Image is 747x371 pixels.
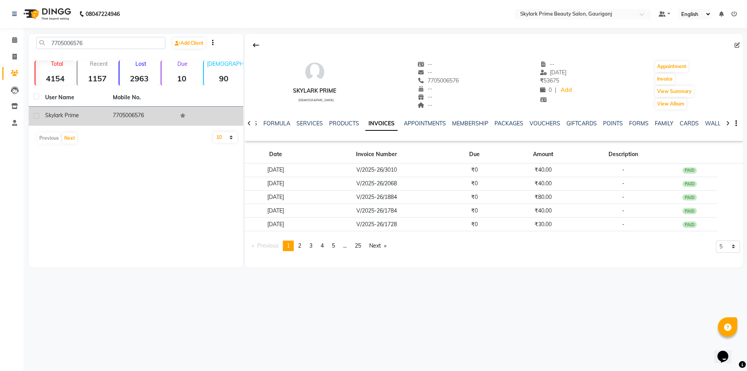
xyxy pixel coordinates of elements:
[682,167,697,174] div: PAID
[447,204,502,218] td: ₹0
[245,204,307,218] td: [DATE]
[287,242,290,249] span: 1
[622,207,624,214] span: -
[530,120,560,127] a: VOUCHERS
[502,164,584,177] td: ₹40.00
[655,120,673,127] a: FAMILY
[417,61,432,68] span: --
[655,86,694,97] button: View Summary
[682,208,697,214] div: PAID
[296,120,323,127] a: SERVICES
[307,218,447,231] td: V/2025-26/1728
[705,120,727,127] a: WALLET
[257,242,279,249] span: Previous
[248,38,264,53] div: Back to Client
[559,85,573,96] a: Add
[502,177,584,190] td: ₹40.00
[245,164,307,177] td: [DATE]
[204,74,244,83] strong: 90
[365,241,390,251] a: Next
[417,77,459,84] span: 7705006576
[540,77,544,84] span: ₹
[584,146,662,164] th: Description
[502,146,584,164] th: Amount
[404,120,446,127] a: APPOINTMENTS
[298,98,334,102] span: [DEMOGRAPHIC_DATA]
[447,177,502,190] td: ₹0
[502,218,584,231] td: ₹30.00
[20,3,73,25] img: logo
[682,181,697,187] div: PAID
[680,120,699,127] a: CARDS
[540,69,567,76] span: [DATE]
[603,120,623,127] a: POINTS
[303,60,326,84] img: avatar
[365,117,398,131] a: INVOICES
[81,60,117,67] p: Recent
[447,164,502,177] td: ₹0
[622,221,624,228] span: -
[173,38,205,49] a: Add Client
[86,3,120,25] b: 08047224946
[245,218,307,231] td: [DATE]
[40,89,108,107] th: User Name
[655,98,686,109] button: View Album
[293,87,336,95] div: skylark prime
[108,107,176,126] td: 7705006576
[163,60,201,67] p: Due
[447,190,502,204] td: ₹0
[622,193,624,200] span: -
[307,204,447,218] td: V/2025-26/1784
[655,74,675,84] button: Invoice
[245,190,307,204] td: [DATE]
[682,222,697,228] div: PAID
[332,242,335,249] span: 5
[307,190,447,204] td: V/2025-26/1884
[298,242,301,249] span: 2
[629,120,649,127] a: FORMS
[682,194,697,200] div: PAID
[263,120,290,127] a: FORMULA
[417,69,432,76] span: --
[248,241,391,251] nav: Pagination
[502,190,584,204] td: ₹80.00
[655,61,688,72] button: Appointment
[307,146,447,164] th: Invoice Number
[108,89,176,107] th: Mobile No.
[245,146,307,164] th: Date
[62,133,77,144] button: Next
[35,74,75,83] strong: 4154
[447,218,502,231] td: ₹0
[309,242,312,249] span: 3
[622,166,624,173] span: -
[417,93,432,100] span: --
[417,102,432,109] span: --
[622,180,624,187] span: -
[494,120,523,127] a: PACKAGES
[417,85,432,92] span: --
[555,86,556,94] span: |
[540,61,555,68] span: --
[447,146,502,164] th: Due
[36,37,165,49] input: Search by Name/Mobile/Email/Code
[329,120,359,127] a: PRODUCTS
[307,164,447,177] td: V/2025-26/3010
[540,77,559,84] span: 53675
[77,74,117,83] strong: 1157
[207,60,244,67] p: [DEMOGRAPHIC_DATA]
[540,86,552,93] span: 0
[307,177,447,190] td: V/2025-26/2068
[119,74,159,83] strong: 2963
[343,242,347,249] span: ...
[355,242,361,249] span: 25
[321,242,324,249] span: 4
[714,340,739,363] iframe: chat widget
[123,60,159,67] p: Lost
[161,74,201,83] strong: 10
[245,177,307,190] td: [DATE]
[566,120,597,127] a: GIFTCARDS
[502,204,584,218] td: ₹40.00
[452,120,488,127] a: MEMBERSHIP
[39,60,75,67] p: Total
[45,112,79,119] span: skylark prime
